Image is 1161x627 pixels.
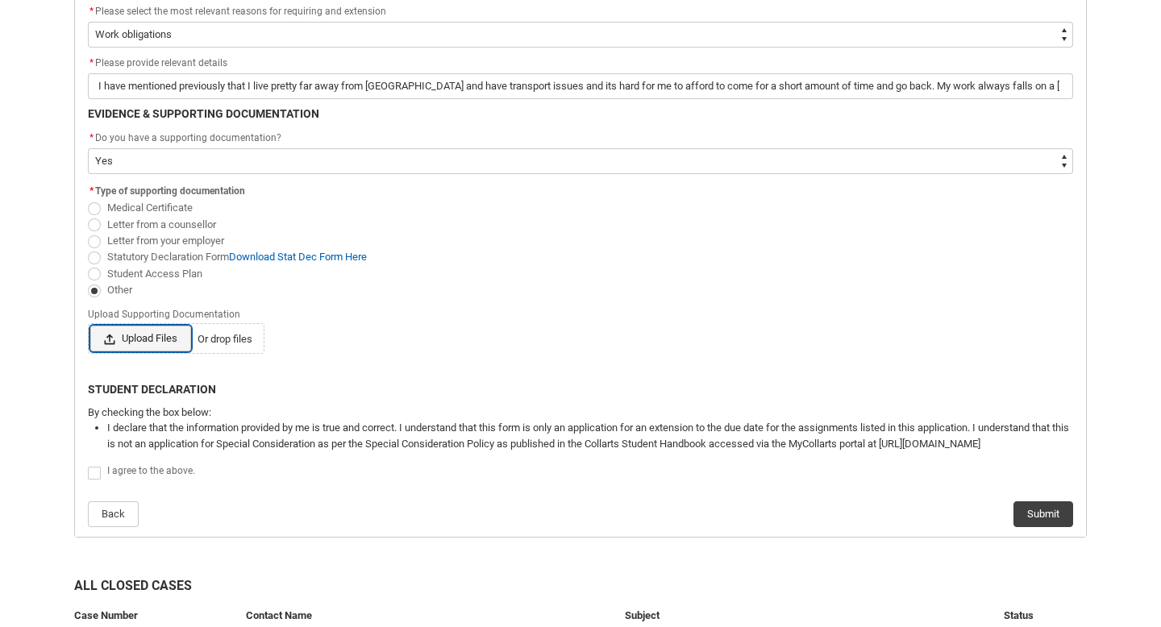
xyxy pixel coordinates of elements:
span: Letter from your employer [107,235,224,247]
span: Medical Certificate [107,201,193,214]
abbr: required [89,57,94,69]
span: Letter from a counsellor [107,218,216,230]
span: Student Access Plan [107,268,202,280]
p: By checking the box below: [88,405,1073,421]
abbr: required [89,6,94,17]
a: Download Stat Dec Form Here [229,251,367,263]
span: Upload Files [90,326,191,351]
span: Upload Supporting Documentation [88,304,247,322]
span: Or drop files [198,331,252,347]
button: Back [88,501,139,527]
span: Statutory Declaration Form [107,251,367,263]
b: STUDENT DECLARATION [88,383,216,396]
span: Do you have a supporting documentation? [95,132,281,143]
h2: All Closed Cases [74,576,1087,601]
span: Please select the most relevant reasons for requiring and extension [95,6,386,17]
abbr: required [89,132,94,143]
span: Please provide relevant details [88,57,227,69]
span: Other [107,284,132,296]
span: Type of supporting documentation [95,185,245,197]
b: EVIDENCE & SUPPORTING DOCUMENTATION [88,107,319,120]
button: Submit [1013,501,1073,527]
span: I agree to the above. [107,465,195,476]
li: I declare that the information provided by me is true and correct. I understand that this form is... [107,420,1073,451]
abbr: required [89,185,94,197]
